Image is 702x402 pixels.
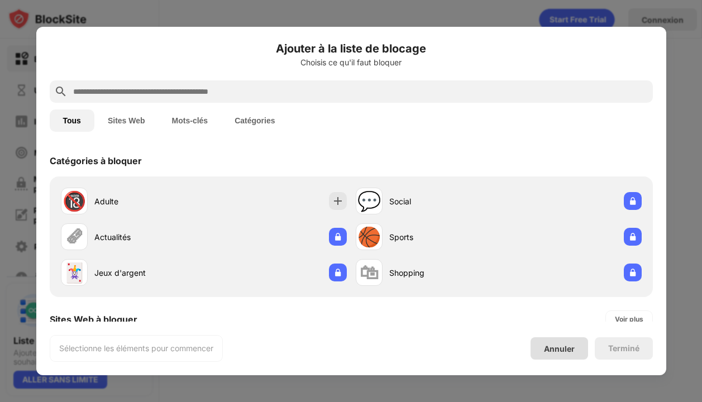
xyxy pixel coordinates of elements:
[54,85,68,98] img: search.svg
[357,190,381,213] div: 💬
[389,231,499,243] div: Sports
[63,261,86,284] div: 🃏
[544,344,575,353] div: Annuler
[63,190,86,213] div: 🔞
[50,58,653,67] div: Choisis ce qu'il faut bloquer
[59,343,213,354] div: Sélectionne les éléments pour commencer
[357,226,381,248] div: 🏀
[221,109,288,132] button: Catégories
[94,109,159,132] button: Sites Web
[159,109,222,132] button: Mots-clés
[50,109,94,132] button: Tous
[94,267,204,279] div: Jeux d'argent
[65,226,84,248] div: 🗞
[608,344,639,353] div: Terminé
[50,155,142,166] div: Catégories à bloquer
[389,267,499,279] div: Shopping
[94,195,204,207] div: Adulte
[50,314,137,325] div: Sites Web à bloquer
[360,261,379,284] div: 🛍
[615,314,643,325] div: Voir plus
[94,231,204,243] div: Actualités
[50,40,653,57] h6: Ajouter à la liste de blocage
[389,195,499,207] div: Social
